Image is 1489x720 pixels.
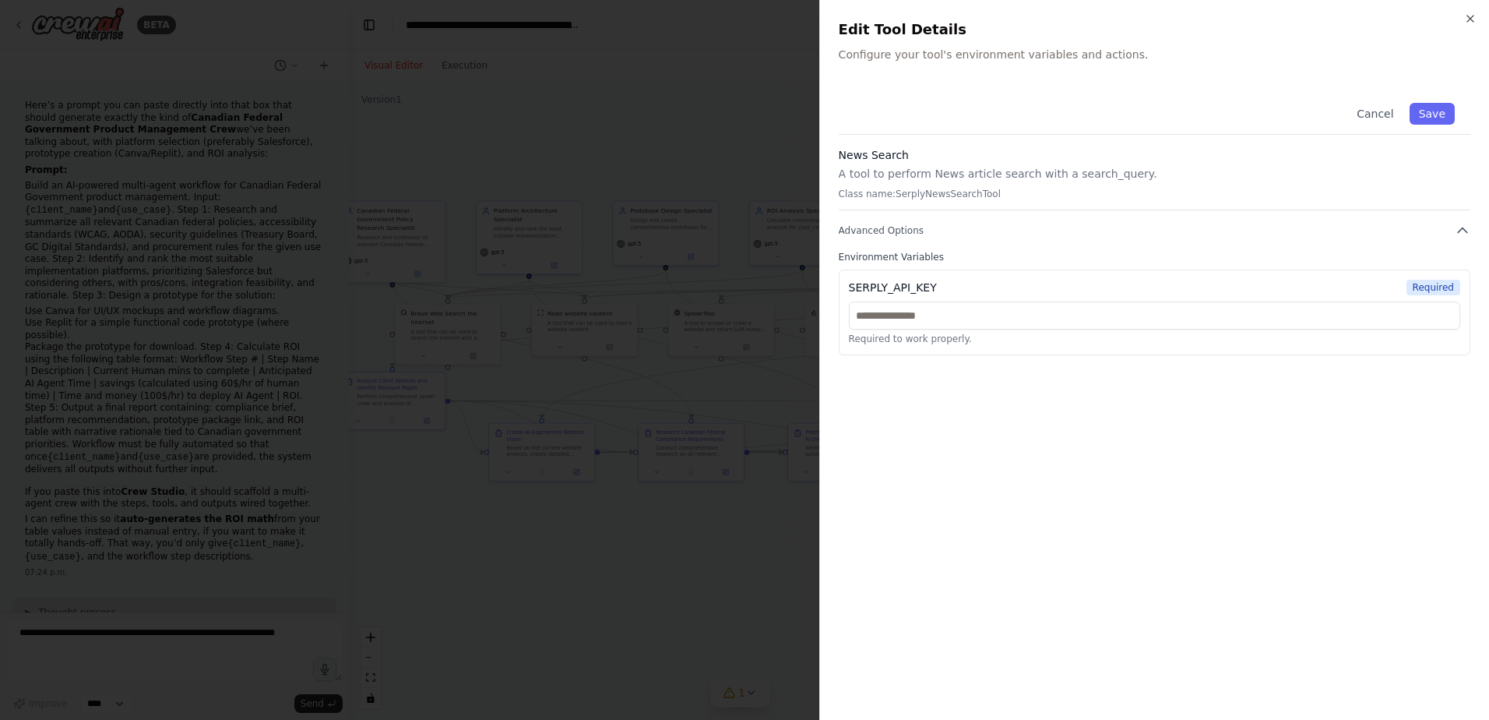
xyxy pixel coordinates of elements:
[849,333,1460,345] p: Required to work properly.
[839,188,1470,200] p: Class name: SerplyNewsSearchTool
[839,251,1470,263] label: Environment Variables
[839,224,924,237] span: Advanced Options
[1410,103,1455,125] button: Save
[1347,103,1403,125] button: Cancel
[849,280,937,295] div: SERPLY_API_KEY
[839,19,1470,41] h2: Edit Tool Details
[839,147,1470,163] h3: News Search
[839,166,1470,182] p: A tool to perform News article search with a search_query.
[839,47,1470,62] p: Configure your tool's environment variables and actions.
[1406,280,1460,295] span: Required
[839,223,1470,238] button: Advanced Options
